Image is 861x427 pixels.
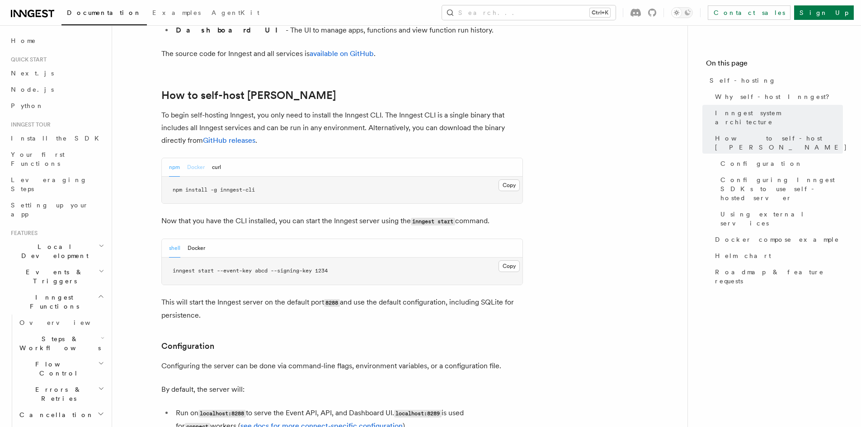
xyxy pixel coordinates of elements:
[706,72,843,89] a: Self-hosting
[11,151,65,167] span: Your first Functions
[715,251,771,260] span: Helm chart
[411,218,455,225] code: inngest start
[11,135,104,142] span: Install the SDK
[161,109,523,147] p: To begin self-hosting Inngest, you only need to install the Inngest CLI. The Inngest CLI is a sin...
[717,172,843,206] a: Configuring Inngest SDKs to use self-hosted server
[442,5,616,20] button: Search...Ctrl+K
[7,172,106,197] a: Leveraging Steps
[7,289,106,314] button: Inngest Functions
[310,49,374,58] a: available on GitHub
[16,331,106,356] button: Steps & Workflows
[16,407,106,423] button: Cancellation
[7,293,98,311] span: Inngest Functions
[715,267,843,286] span: Roadmap & feature requests
[715,92,836,101] span: Why self-host Inngest?
[794,5,854,20] a: Sign Up
[169,239,180,258] button: shell
[16,381,106,407] button: Errors & Retries
[7,81,106,98] a: Node.js
[152,9,201,16] span: Examples
[324,299,340,307] code: 8288
[173,187,255,193] span: npm install -g inngest-cli
[212,158,221,177] button: curl
[7,239,106,264] button: Local Development
[11,176,87,192] span: Leveraging Steps
[717,206,843,231] a: Using external services
[7,98,106,114] a: Python
[711,105,843,130] a: Inngest system architecture
[11,202,89,218] span: Setting up your app
[161,383,523,396] p: By default, the server will:
[706,58,843,72] h4: On this page
[188,239,205,258] button: Docker
[198,410,246,418] code: localhost:8288
[61,3,147,25] a: Documentation
[720,159,803,168] span: Configuration
[7,146,106,172] a: Your first Functions
[7,130,106,146] a: Install the SDK
[720,175,843,202] span: Configuring Inngest SDKs to use self-hosted server
[161,340,214,352] a: Configuration
[711,248,843,264] a: Helm chart
[711,130,843,155] a: How to self-host [PERSON_NAME]
[720,210,843,228] span: Using external services
[711,231,843,248] a: Docker compose example
[16,385,98,403] span: Errors & Retries
[16,314,106,331] a: Overview
[715,108,843,127] span: Inngest system architecture
[212,9,259,16] span: AgentKit
[169,158,180,177] button: npm
[708,5,790,20] a: Contact sales
[203,136,255,145] a: GitHub releases
[590,8,610,17] kbd: Ctrl+K
[717,155,843,172] a: Configuration
[16,356,106,381] button: Flow Control
[7,56,47,63] span: Quick start
[710,76,776,85] span: Self-hosting
[161,296,523,322] p: This will start the Inngest server on the default port and use the default configuration, includi...
[711,89,843,105] a: Why self-host Inngest?
[11,86,54,93] span: Node.js
[161,47,523,60] p: The source code for Inngest and all services is .
[7,230,38,237] span: Features
[161,360,523,372] p: Configuring the server can be done via command-line flags, environment variables, or a configurat...
[715,134,847,152] span: How to self-host [PERSON_NAME]
[7,33,106,49] a: Home
[187,158,205,177] button: Docker
[161,215,523,228] p: Now that you have the CLI installed, you can start the Inngest server using the command.
[671,7,693,18] button: Toggle dark mode
[161,89,336,102] a: How to self-host [PERSON_NAME]
[715,235,839,244] span: Docker compose example
[16,410,94,419] span: Cancellation
[7,267,99,286] span: Events & Triggers
[206,3,265,24] a: AgentKit
[711,264,843,289] a: Roadmap & feature requests
[11,70,54,77] span: Next.js
[7,264,106,289] button: Events & Triggers
[16,334,101,352] span: Steps & Workflows
[7,242,99,260] span: Local Development
[173,267,328,274] span: inngest start --event-key abcd --signing-key 1234
[19,319,113,326] span: Overview
[7,121,51,128] span: Inngest tour
[147,3,206,24] a: Examples
[7,65,106,81] a: Next.js
[7,197,106,222] a: Setting up your app
[16,360,98,378] span: Flow Control
[11,36,36,45] span: Home
[11,102,44,109] span: Python
[173,24,523,37] li: - The UI to manage apps, functions and view function run history.
[394,410,442,418] code: localhost:8289
[176,26,286,34] strong: Dashboard UI
[67,9,141,16] span: Documentation
[499,260,520,272] button: Copy
[499,179,520,191] button: Copy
